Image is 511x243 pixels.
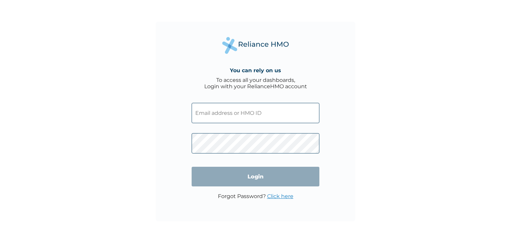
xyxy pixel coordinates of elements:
h4: You can rely on us [230,67,281,74]
input: Login [192,167,319,186]
p: Forgot Password? [218,193,293,199]
img: Reliance Health's Logo [222,37,289,54]
input: Email address or HMO ID [192,103,319,123]
a: Click here [267,193,293,199]
div: To access all your dashboards, Login with your RelianceHMO account [204,77,307,90]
